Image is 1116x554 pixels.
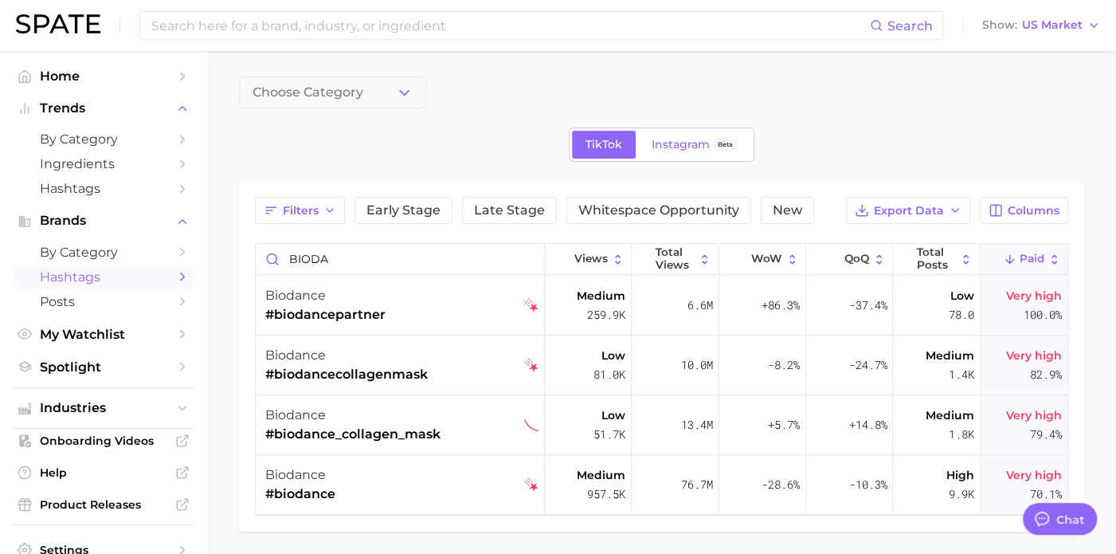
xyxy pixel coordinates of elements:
span: Beta [718,138,733,151]
button: Paid [981,244,1067,275]
span: 82.9% [1030,365,1062,384]
span: US Market [1022,21,1083,29]
span: Hashtags [40,181,167,196]
span: Trends [40,101,167,116]
span: biodance [265,407,326,422]
span: 6.6m [687,296,713,315]
span: Columns [1008,204,1059,218]
span: Whitespace Opportunity [578,204,739,217]
span: My Watchlist [40,327,167,342]
a: Onboarding Videos [13,429,194,453]
img: tiktok falling star [524,477,538,492]
a: Ingredients [13,151,194,176]
span: 76.7m [681,475,713,494]
button: Industries [13,396,194,420]
button: biodance#biodancecollagenmasktiktok falling starLow81.0k10.0m-8.2%-24.7%Medium1.4kVery high82.9% [256,336,1067,395]
span: 259.9k [587,305,625,324]
span: Very high [1006,286,1062,305]
span: Paid [1020,253,1044,265]
span: Home [40,69,167,84]
span: 10.0m [681,356,713,375]
button: Total Views [632,244,719,275]
span: -28.6% [762,475,800,494]
span: Very high [1006,406,1062,425]
span: +86.3% [762,296,800,315]
span: -10.3% [848,475,887,494]
img: SPATE [16,14,100,33]
span: #biodance_collagen_mask [265,425,441,444]
span: -8.2% [768,356,800,375]
span: by Category [40,245,167,260]
span: Total Posts [917,246,956,271]
span: 1.4k [949,365,974,384]
span: Medium [577,466,625,485]
span: Total Views [656,246,695,271]
span: Low [601,406,625,425]
button: Total Posts [893,244,980,275]
span: Help [40,466,167,480]
span: Very high [1006,346,1062,365]
span: 9.9k [949,485,974,504]
span: Views [574,253,608,265]
span: Choose Category [253,85,363,100]
span: 100.0% [1024,305,1062,324]
span: 1.8k [949,425,974,444]
span: Filters [283,204,319,218]
span: 51.7k [593,425,625,444]
a: InstagramBeta [638,131,751,159]
span: biodance [265,467,326,482]
a: by Category [13,127,194,151]
span: QoQ [844,253,869,265]
span: -24.7% [848,356,887,375]
span: Medium [577,286,625,305]
input: Search here for a brand, industry, or ingredient [150,12,870,39]
span: Early Stage [366,204,441,217]
span: Low [950,286,974,305]
span: 78.0 [949,305,974,324]
span: 13.4m [681,415,713,434]
button: Trends [13,96,194,120]
span: 81.0k [593,365,625,384]
span: Show [982,21,1017,29]
button: WoW [719,244,806,275]
span: Ingredients [40,156,167,171]
span: biodance [265,288,326,303]
button: Columns [980,197,1068,224]
span: Medium [926,346,974,365]
span: Industries [40,401,167,415]
a: Home [13,64,194,88]
span: by Category [40,132,167,147]
span: Very high [1006,466,1062,485]
button: biodance#biodancepartnertiktok falling starMedium259.9k6.6m+86.3%-37.4%Low78.0Very high100.0% [256,276,1067,336]
span: High [946,466,974,485]
span: Search [887,18,933,33]
span: Export Data [874,204,944,218]
button: QoQ [806,244,893,275]
span: #biodance [265,485,335,504]
span: 957.5k [587,485,625,504]
span: +5.7% [768,415,800,434]
img: tiktok sustained decliner [524,418,538,432]
img: tiktok falling star [524,298,538,312]
span: Spotlight [40,360,167,375]
a: Hashtags [13,176,194,201]
span: Hashtags [40,269,167,285]
span: Brands [40,214,167,228]
button: biodance#biodance_collagen_masktiktok sustained declinerLow51.7k13.4m+5.7%+14.8%Medium1.8kVery hi... [256,395,1067,455]
span: Instagram [652,138,710,151]
span: 70.1% [1030,485,1062,504]
span: #biodancepartner [265,305,386,324]
span: 79.4% [1030,425,1062,444]
button: biodance#biodancetiktok falling starMedium957.5k76.7m-28.6%-10.3%High9.9kVery high70.1% [256,455,1067,515]
button: Brands [13,209,194,233]
span: Late Stage [474,204,545,217]
button: Views [545,244,632,275]
button: Choose Category [239,77,426,108]
span: biodance [265,348,326,363]
a: Hashtags [13,265,194,289]
span: Low [601,346,625,365]
a: TikTok [572,131,636,159]
a: My Watchlist [13,322,194,347]
span: TikTok [585,138,622,151]
span: Product Releases [40,497,167,512]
